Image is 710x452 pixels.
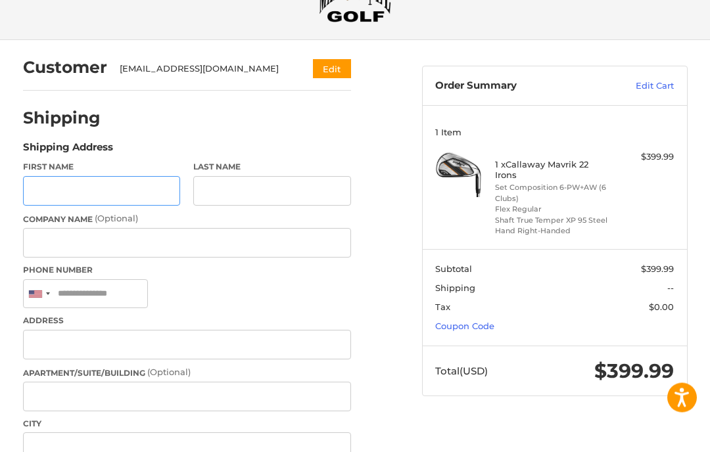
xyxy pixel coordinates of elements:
span: -- [667,283,674,294]
h4: 1 x Callaway Mavrik 22 Irons [495,160,611,181]
li: Shaft True Temper XP 95 Steel [495,215,611,227]
iframe: Google Customer Reviews [602,417,710,452]
label: First Name [23,162,181,173]
label: Company Name [23,213,351,226]
a: Edit Cart [598,80,674,93]
label: Last Name [193,162,351,173]
li: Flex Regular [495,204,611,215]
li: Hand Right-Handed [495,226,611,237]
span: Tax [435,302,450,313]
span: $399.99 [641,264,674,275]
h2: Customer [23,58,107,78]
h2: Shipping [23,108,101,129]
span: Total (USD) [435,365,488,378]
span: $0.00 [649,302,674,313]
li: Set Composition 6-PW+AW (6 Clubs) [495,183,611,204]
div: $399.99 [614,151,674,164]
span: Subtotal [435,264,472,275]
span: Shipping [435,283,475,294]
label: Apartment/Suite/Building [23,367,351,380]
h3: 1 Item [435,127,674,138]
small: (Optional) [147,367,191,378]
div: United States: +1 [24,281,54,309]
button: Edit [313,60,351,79]
label: Phone Number [23,265,351,277]
label: Address [23,315,351,327]
a: Coupon Code [435,321,494,332]
span: $399.99 [594,359,674,384]
h3: Order Summary [435,80,598,93]
small: (Optional) [95,214,138,224]
label: City [23,418,351,430]
div: [EMAIL_ADDRESS][DOMAIN_NAME] [120,63,287,76]
legend: Shipping Address [23,141,113,162]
